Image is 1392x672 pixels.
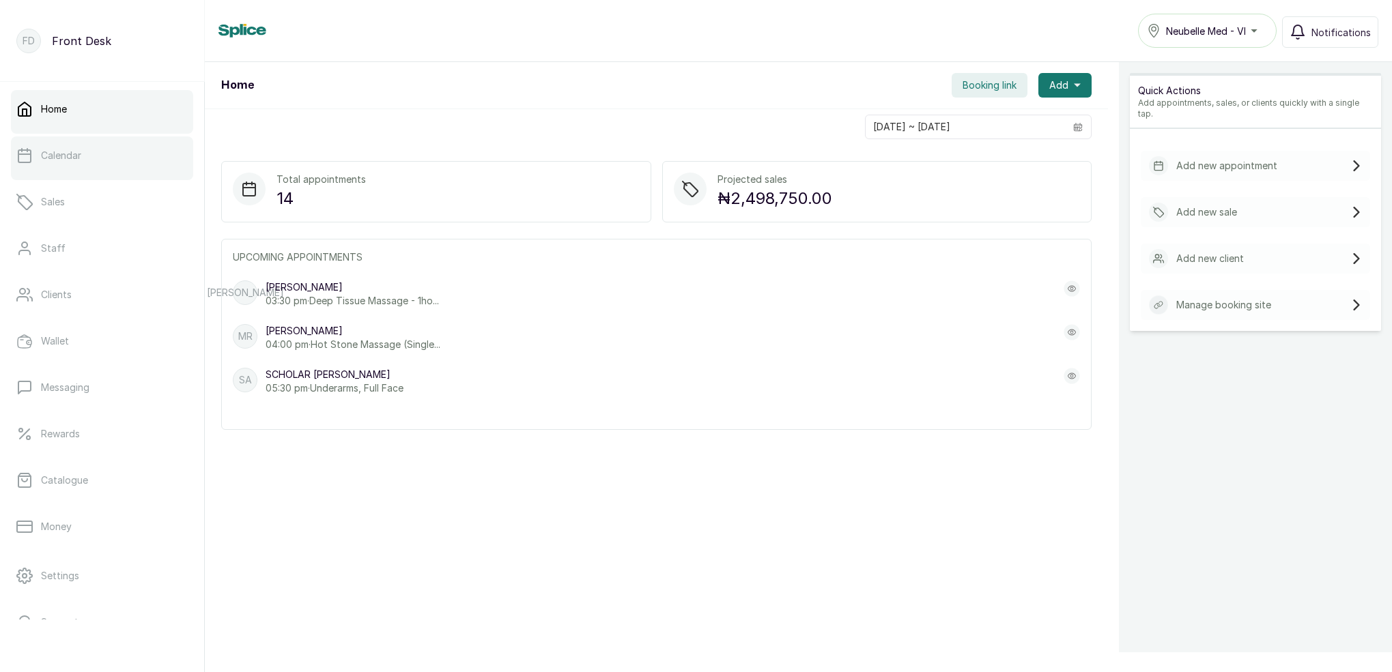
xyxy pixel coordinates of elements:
p: Clients [41,288,72,302]
p: Support [41,615,79,629]
input: Select date [866,115,1065,138]
p: SA [239,373,252,387]
p: Home [41,102,67,116]
p: Calendar [41,149,81,162]
button: Neubelle Med - VI [1138,14,1277,48]
button: Add [1038,73,1092,98]
a: Catalogue [11,461,193,499]
span: Neubelle Med - VI [1166,24,1246,38]
a: Rewards [11,415,193,453]
p: 03:30 pm · Deep Tissue Massage - 1ho... [266,294,439,308]
p: Staff [41,242,66,255]
p: [PERSON_NAME] [266,324,440,338]
a: Settings [11,557,193,595]
p: Add new client [1176,252,1244,265]
button: Booking link [952,73,1027,98]
a: Calendar [11,136,193,175]
a: Sales [11,183,193,221]
p: Wallet [41,334,69,348]
p: Front Desk [52,33,111,49]
button: Notifications [1282,16,1378,48]
a: Home [11,90,193,128]
p: Add new appointment [1176,159,1277,173]
p: SCHOLAR [PERSON_NAME] [266,368,403,381]
p: Settings [41,569,79,583]
p: Rewards [41,427,80,441]
p: Add appointments, sales, or clients quickly with a single tap. [1138,98,1373,119]
a: Clients [11,276,193,314]
p: Total appointments [276,173,366,186]
p: 04:00 pm · Hot Stone Massage (Single... [266,338,440,351]
p: Money [41,520,72,534]
p: FD [23,34,35,48]
p: [PERSON_NAME] [207,286,284,300]
a: Staff [11,229,193,267]
a: Wallet [11,322,193,360]
h1: Home [221,77,254,93]
a: Support [11,603,193,641]
svg: calendar [1073,122,1083,132]
p: MR [238,330,253,343]
span: Add [1049,78,1068,92]
span: Notifications [1311,25,1371,40]
p: ₦2,498,750.00 [718,186,832,211]
span: Booking link [963,78,1017,92]
p: [PERSON_NAME] [266,280,439,294]
p: Messaging [41,381,89,394]
p: Add new sale [1176,205,1237,219]
a: Money [11,508,193,546]
p: Catalogue [41,473,88,487]
p: Quick Actions [1138,84,1373,98]
p: Projected sales [718,173,832,186]
p: 05:30 pm · Underarms, Full Face [266,381,403,395]
p: Manage booking site [1176,298,1271,312]
p: 14 [276,186,366,211]
p: Sales [41,195,65,209]
a: Messaging [11,368,193,407]
p: UPCOMING APPOINTMENTS [233,250,1080,264]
